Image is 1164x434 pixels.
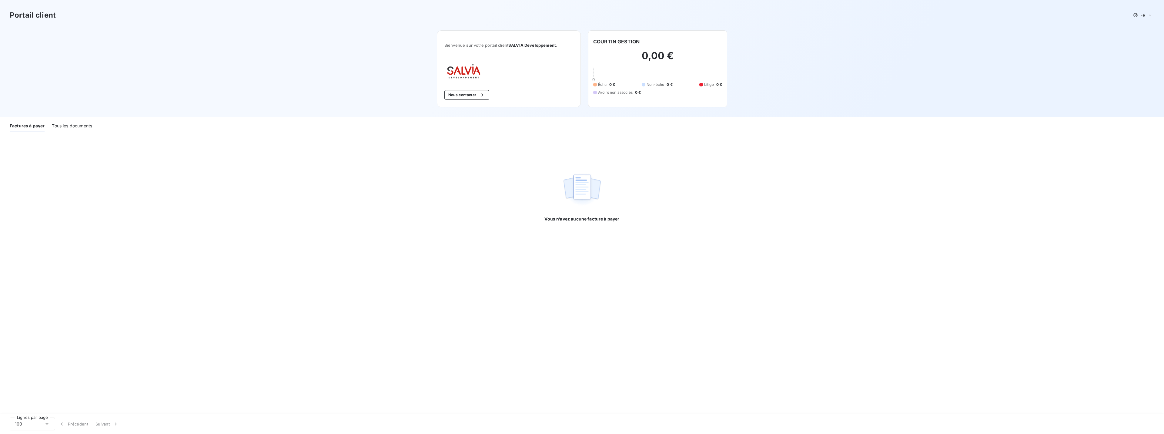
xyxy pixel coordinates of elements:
[544,216,619,222] span: Vous n’avez aucune facture à payer
[598,90,633,95] span: Avoirs non associés
[52,119,92,132] div: Tous les documents
[508,43,556,48] span: SALVIA Developpement
[593,50,722,68] h2: 0,00 €
[704,82,714,87] span: Litige
[563,171,601,209] img: empty state
[609,82,615,87] span: 0 €
[444,90,489,100] button: Nous contacter
[635,90,641,95] span: 0 €
[592,77,595,82] span: 0
[55,418,92,430] button: Précédent
[10,10,56,21] h3: Portail client
[10,119,45,132] div: Factures à payer
[593,38,640,45] h6: COURTIN GESTION
[444,62,483,80] img: Company logo
[1140,13,1145,18] span: FR
[647,82,664,87] span: Non-échu
[716,82,722,87] span: 0 €
[15,421,22,427] span: 100
[444,43,573,48] span: Bienvenue sur votre portail client .
[92,418,122,430] button: Suivant
[598,82,607,87] span: Échu
[667,82,672,87] span: 0 €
